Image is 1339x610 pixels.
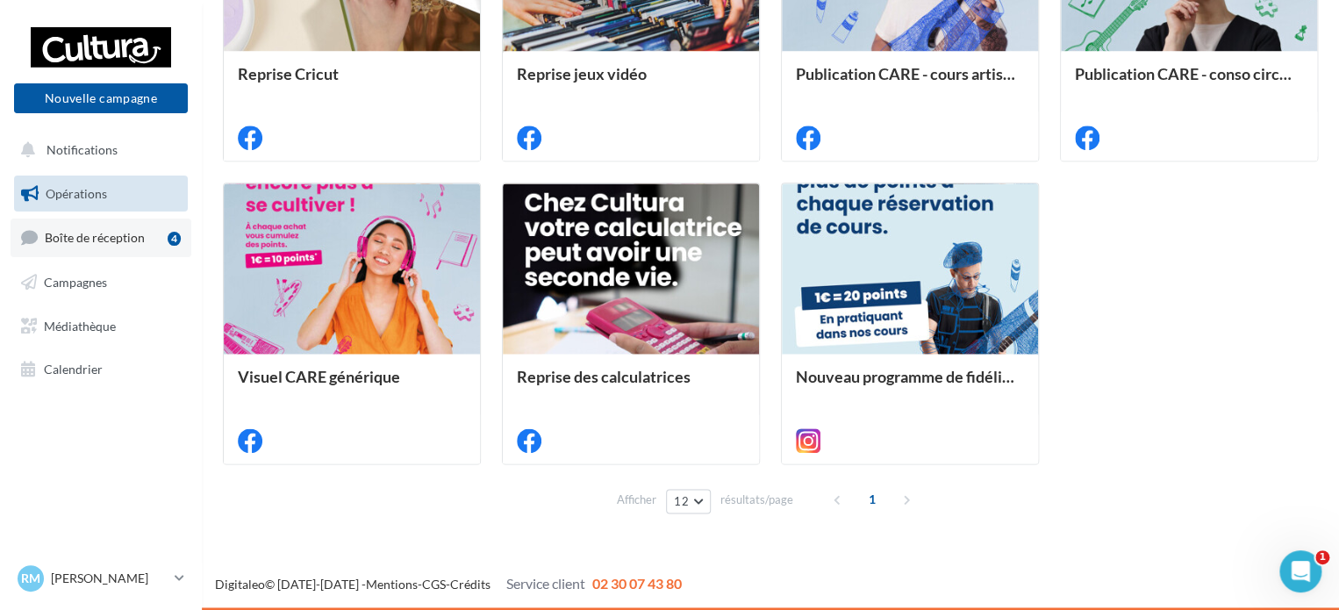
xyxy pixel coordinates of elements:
a: Campagnes [11,264,191,301]
span: Opérations [46,186,107,201]
div: Débuter sur les Réseaux Sociaux [25,68,326,131]
a: Calendrier [11,351,191,388]
span: Actualités [75,492,135,505]
div: Nouveau programme de fidélité - Cours [796,368,1024,403]
button: Conversations [140,449,211,519]
img: Profile image for Service-Client [78,183,106,212]
div: Publication CARE - conso circulaire [1075,65,1303,100]
div: Associer Facebook à Digitaleo [68,305,297,323]
span: Tâches [222,492,269,505]
span: Notifications [47,142,118,157]
a: Médiathèque [11,308,191,345]
a: Crédits [450,577,490,592]
div: 4 [168,232,181,246]
a: CGS [422,577,446,592]
span: 02 30 07 43 80 [592,575,682,592]
span: 1 [1315,550,1329,564]
span: Boîte de réception [45,230,145,245]
span: Campagnes [44,275,107,290]
span: Conversations [143,492,231,505]
a: [EMAIL_ADDRESS][DOMAIN_NAME] [76,154,322,170]
div: Reprise jeux vidéo [517,65,745,100]
span: résultats/page [720,492,793,508]
span: Rm [21,570,40,587]
b: utiliser un profil Facebook et d'être administrateur [68,336,294,387]
span: Aide [303,492,330,505]
span: © [DATE]-[DATE] - - - [215,577,682,592]
button: 12 [666,489,711,513]
span: Calendrier [44,362,103,377]
div: Visuel CARE générique [238,368,466,403]
button: Aide [281,449,351,519]
div: Fermer [308,7,340,39]
b: relier à votre page Facebook. [68,447,304,479]
div: Suivez ce pas à pas et si besoin, écrivez-nous à [25,131,326,173]
button: Notifications [11,132,184,169]
button: Actualités [70,449,140,519]
span: 12 [674,494,689,508]
span: Médiathèque [44,318,116,333]
div: Reprise des calculatrices [517,368,745,403]
button: Tâches [211,449,281,519]
a: Boîte de réception4 [11,219,191,256]
a: Rm [PERSON_NAME] [14,562,188,595]
a: Mentions [366,577,418,592]
a: Digitaleo [215,577,265,592]
span: Afficher [617,492,656,508]
button: Nouvelle campagne [14,83,188,113]
span: Service client [506,575,585,592]
span: Accueil [13,492,57,505]
iframe: Intercom live chat [1279,550,1321,592]
div: Reprise Cricut [238,65,466,100]
p: 3 étapes [18,231,71,249]
div: 1Associer Facebook à Digitaleo [32,299,319,327]
p: Environ 8 minutes [222,231,333,249]
a: Opérations [11,176,191,212]
div: Service-Client de Digitaleo [113,189,273,206]
p: [PERSON_NAME] [51,570,168,587]
div: Publication CARE - cours artistiques et musicaux [796,65,1024,100]
span: 1 [858,485,886,513]
div: 👉 Pour Instagram, vous devez obligatoirement utiliser un ET le [68,408,305,482]
div: 👉 Assurez-vous d' de vos pages. [68,334,305,390]
h1: Tâches [143,8,211,38]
